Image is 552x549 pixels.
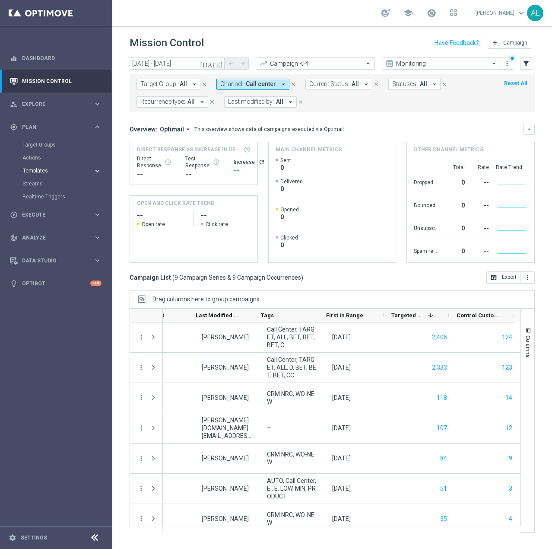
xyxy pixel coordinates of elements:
[157,125,194,133] button: Optimail arrow_drop_down
[22,124,93,130] span: Plan
[10,55,102,62] button: equalizer Dashboard
[305,79,372,90] button: Current Status: All arrow_drop_down
[468,164,489,171] div: Rate
[468,220,489,234] div: --
[468,175,489,188] div: --
[10,211,18,219] i: play_circle_outline
[373,81,379,87] i: close
[202,416,252,440] div: marcin.weber@sts.pl
[298,99,304,105] i: close
[501,362,513,373] button: 123
[152,296,260,303] div: Row Groups
[280,213,299,221] span: 0
[524,274,531,281] i: more_vert
[503,79,528,88] button: Reset All
[492,39,498,46] i: add
[202,333,249,341] div: Mariia Malashniak
[520,57,532,70] button: filter_alt
[259,59,268,68] i: trending_up
[431,362,448,373] button: 2,333
[486,274,535,281] multiple-options-button: Export to CSV
[10,70,102,93] div: Mission Control
[137,515,145,523] button: more_vert
[442,220,465,234] div: 0
[280,234,298,241] span: Clicked
[200,80,208,89] button: close
[332,515,351,523] div: 02 Oct 2025, Thursday
[208,97,216,107] button: close
[522,60,530,67] i: filter_alt
[490,274,497,281] i: open_in_browser
[202,515,249,523] div: Krystian Potoczny
[22,70,102,93] a: Mission Control
[21,535,47,540] a: Settings
[10,272,102,295] div: Optibot
[414,175,439,188] div: Dropped
[220,80,244,88] span: Channel:
[501,332,513,343] button: 124
[391,312,425,319] span: Targeted Customers
[488,37,531,49] button: add Campaign
[517,8,526,18] span: keyboard_arrow_down
[475,6,527,19] a: [PERSON_NAME]keyboard_arrow_down
[508,453,513,464] button: 9
[22,235,93,240] span: Analyze
[137,394,145,402] button: more_vert
[184,125,192,133] i: arrow_drop_down
[326,312,363,319] span: First in Range
[209,99,215,105] i: close
[441,80,448,89] button: close
[140,80,178,88] span: Target Group:
[174,274,301,281] span: 9 Campaign Series & 9 Campaign Occurrences
[201,81,207,87] i: close
[10,211,102,218] button: play_circle_outline Execute keyboard_arrow_right
[137,485,145,492] i: more_vert
[442,175,465,188] div: 0
[439,483,448,494] button: 51
[267,511,317,527] span: CRM NRC, WO-NEW
[136,96,208,108] button: Recurrence type: All arrow_drop_down
[276,98,283,105] span: All
[93,256,102,265] i: keyboard_arrow_right
[420,80,427,88] span: All
[439,453,448,464] button: 84
[22,180,90,187] a: Streams
[22,272,90,295] a: Optibot
[196,312,238,319] span: Last Modified By
[22,151,111,164] div: Actions
[509,55,515,61] div: There are unsaved changes
[256,57,375,70] ng-select: Campaign KPI
[414,220,439,234] div: Unsubscribed
[185,155,220,169] div: Test Response
[234,159,265,166] div: Increase
[202,454,249,462] div: Krystian Potoczny
[10,54,18,62] i: equalizer
[23,168,85,173] span: Templates
[504,393,513,403] button: 14
[137,454,145,462] i: more_vert
[130,274,303,281] h3: Campaign List
[234,166,265,176] div: --
[431,332,448,343] button: 2,406
[414,146,483,153] h4: Other channel metrics
[93,167,102,175] i: keyboard_arrow_right
[309,80,349,88] span: Current Status:
[10,101,102,108] button: person_search Explore keyboard_arrow_right
[372,80,380,89] button: close
[435,40,479,46] input: Have Feedback?
[382,57,501,70] ng-select: Monitoring
[10,234,102,241] button: track_changes Analyze keyboard_arrow_right
[10,257,93,265] div: Data Studio
[23,168,93,173] div: Templates
[441,81,447,87] i: close
[280,178,303,185] span: Delivered
[22,102,93,107] span: Explore
[137,169,171,179] div: --
[431,80,438,88] i: arrow_drop_down
[140,98,185,105] span: Recurrence type:
[280,185,303,193] span: 0
[352,80,359,88] span: All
